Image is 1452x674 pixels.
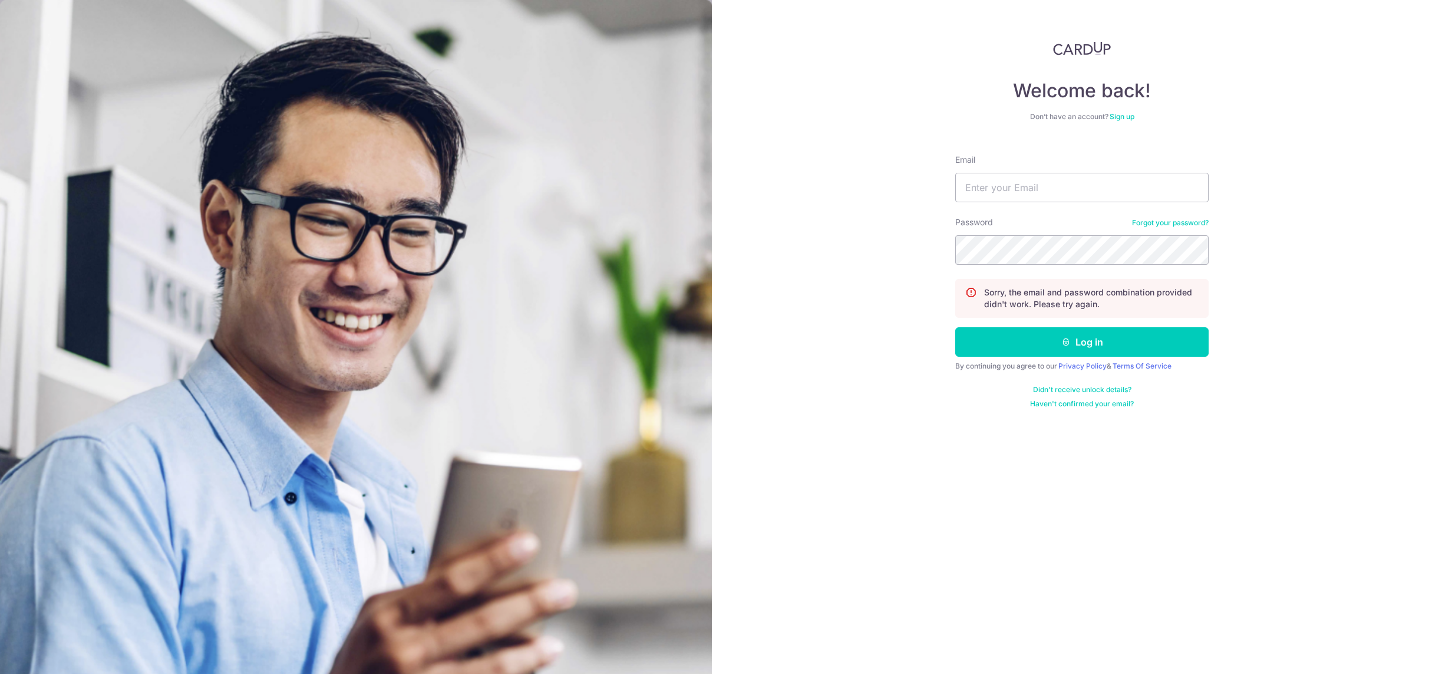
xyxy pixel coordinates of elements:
a: Didn't receive unlock details? [1033,385,1131,394]
a: Haven't confirmed your email? [1030,399,1134,409]
input: Enter your Email [955,173,1209,202]
a: Forgot your password? [1132,218,1209,228]
button: Log in [955,327,1209,357]
label: Password [955,216,993,228]
a: Privacy Policy [1058,361,1107,370]
p: Sorry, the email and password combination provided didn't work. Please try again. [984,287,1199,310]
div: By continuing you agree to our & [955,361,1209,371]
a: Sign up [1110,112,1134,121]
h4: Welcome back! [955,79,1209,103]
a: Terms Of Service [1113,361,1171,370]
div: Don’t have an account? [955,112,1209,121]
label: Email [955,154,975,166]
img: CardUp Logo [1053,41,1111,55]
